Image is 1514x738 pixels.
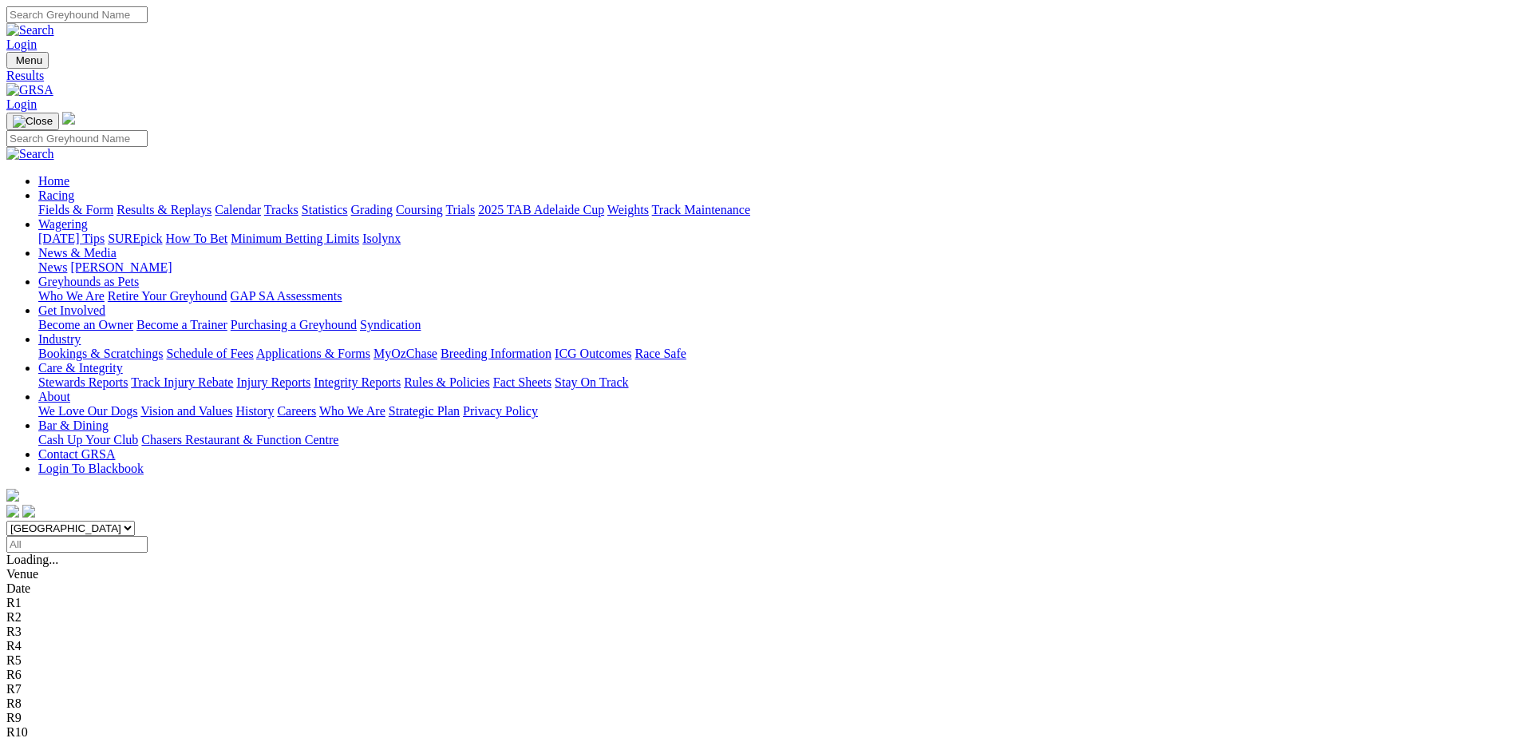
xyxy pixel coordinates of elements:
a: 2025 TAB Adelaide Cup [478,203,604,216]
input: Search [6,130,148,147]
a: Fields & Form [38,203,113,216]
a: Calendar [215,203,261,216]
a: Purchasing a Greyhound [231,318,357,331]
div: Get Involved [38,318,1508,332]
a: Care & Integrity [38,361,123,375]
a: SUREpick [108,232,162,245]
div: R7 [6,682,1508,696]
a: Cash Up Your Club [38,433,138,446]
a: Bookings & Scratchings [38,347,163,360]
img: GRSA [6,83,53,97]
a: Who We Are [38,289,105,303]
a: Minimum Betting Limits [231,232,359,245]
a: Greyhounds as Pets [38,275,139,288]
img: Search [6,147,54,161]
a: Results & Replays [117,203,211,216]
a: Integrity Reports [314,375,401,389]
a: Isolynx [362,232,401,245]
a: Track Injury Rebate [131,375,233,389]
a: Who We Are [319,404,385,418]
span: Menu [16,54,42,66]
a: Race Safe [634,347,686,360]
a: Tracks [264,203,298,216]
a: MyOzChase [374,347,437,360]
a: Injury Reports [236,375,310,389]
button: Toggle navigation [6,52,49,69]
a: Syndication [360,318,421,331]
a: Stewards Reports [38,375,128,389]
a: Statistics [302,203,348,216]
a: Coursing [396,203,443,216]
a: News [38,260,67,274]
a: Chasers Restaurant & Function Centre [141,433,338,446]
a: Login [6,97,37,111]
a: Become a Trainer [136,318,227,331]
a: History [235,404,274,418]
a: Become an Owner [38,318,133,331]
div: Racing [38,203,1508,217]
div: Greyhounds as Pets [38,289,1508,304]
div: Wagering [38,232,1508,246]
div: R4 [6,639,1508,653]
div: R9 [6,711,1508,725]
div: Venue [6,567,1508,581]
button: Toggle navigation [6,113,59,130]
input: Search [6,6,148,23]
input: Select date [6,536,148,553]
a: Applications & Forms [256,347,370,360]
img: facebook.svg [6,505,19,518]
div: Date [6,581,1508,596]
img: logo-grsa-white.png [6,489,19,502]
a: Home [38,174,69,188]
a: Industry [38,332,81,346]
span: Loading... [6,553,58,566]
a: Rules & Policies [404,375,490,389]
a: Retire Your Greyhound [108,289,227,303]
div: R3 [6,625,1508,639]
div: Bar & Dining [38,433,1508,447]
a: Strategic Plan [389,404,460,418]
a: Trials [445,203,475,216]
img: Close [13,115,53,128]
a: Wagering [38,217,88,231]
div: R1 [6,596,1508,610]
a: About [38,390,70,403]
a: Schedule of Fees [166,347,253,360]
a: Get Involved [38,304,105,317]
div: R6 [6,668,1508,682]
div: R2 [6,610,1508,625]
a: Results [6,69,1508,83]
a: Grading [351,203,393,216]
div: Care & Integrity [38,375,1508,390]
img: twitter.svg [22,505,35,518]
a: Stay On Track [555,375,628,389]
a: Breeding Information [441,347,551,360]
a: Weights [607,203,649,216]
img: logo-grsa-white.png [62,112,75,125]
a: Careers [277,404,316,418]
a: Racing [38,188,74,202]
a: We Love Our Dogs [38,404,137,418]
a: ICG Outcomes [555,347,631,360]
div: About [38,404,1508,419]
a: [DATE] Tips [38,232,105,245]
div: News & Media [38,260,1508,275]
a: Fact Sheets [493,375,551,389]
div: R5 [6,653,1508,668]
a: Bar & Dining [38,419,109,432]
a: Track Maintenance [652,203,750,216]
a: [PERSON_NAME] [70,260,172,274]
a: How To Bet [166,232,228,245]
a: Login [6,38,37,51]
a: Vision and Values [140,404,232,418]
div: Industry [38,347,1508,361]
a: News & Media [38,246,117,260]
a: Login To Blackbook [38,462,144,475]
img: Search [6,23,54,38]
a: Privacy Policy [463,404,538,418]
a: Contact GRSA [38,447,115,461]
a: GAP SA Assessments [231,289,342,303]
div: R8 [6,696,1508,711]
